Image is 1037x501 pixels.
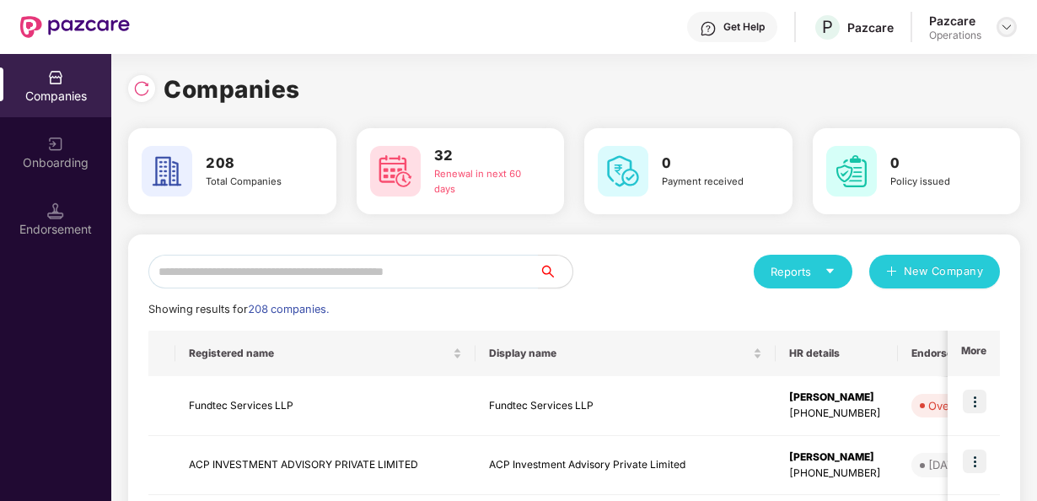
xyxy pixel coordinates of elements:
[911,347,1001,360] span: Endorsements
[904,263,984,280] span: New Company
[598,146,648,197] img: svg+xml;base64,PHN2ZyB4bWxucz0iaHR0cDovL3d3dy53My5vcmcvMjAwMC9zdmciIHdpZHRoPSI2MCIgaGVpZ2h0PSI2MC...
[776,331,898,376] th: HR details
[825,266,836,277] span: caret-down
[948,331,1000,376] th: More
[771,263,836,280] div: Reports
[928,456,964,473] div: [DATE]
[47,69,64,86] img: svg+xml;base64,PHN2ZyBpZD0iQ29tcGFuaWVzIiB4bWxucz0iaHR0cDovL3d3dy53My5vcmcvMjAwMC9zdmciIHdpZHRoPS...
[489,347,750,360] span: Display name
[133,80,150,97] img: svg+xml;base64,PHN2ZyBpZD0iUmVsb2FkLTMyeDMyIiB4bWxucz0iaHR0cDovL3d3dy53My5vcmcvMjAwMC9zdmciIHdpZH...
[248,303,329,315] span: 208 companies.
[476,436,776,496] td: ACP Investment Advisory Private Limited
[929,13,981,29] div: Pazcare
[164,71,300,108] h1: Companies
[20,16,130,38] img: New Pazcare Logo
[886,266,897,279] span: plus
[175,436,476,496] td: ACP INVESTMENT ADVISORY PRIVATE LIMITED
[476,331,776,376] th: Display name
[822,17,833,37] span: P
[538,265,572,278] span: search
[148,303,329,315] span: Showing results for
[189,347,449,360] span: Registered name
[434,167,534,197] div: Renewal in next 60 days
[963,450,986,473] img: icon
[789,406,884,422] div: [PHONE_NUMBER]
[890,153,990,175] h3: 0
[142,146,192,197] img: svg+xml;base64,PHN2ZyB4bWxucz0iaHR0cDovL3d3dy53My5vcmcvMjAwMC9zdmciIHdpZHRoPSI2MCIgaGVpZ2h0PSI2MC...
[789,466,884,482] div: [PHONE_NUMBER]
[928,397,1006,414] div: Overdue - 26d
[662,175,761,190] div: Payment received
[175,376,476,436] td: Fundtec Services LLP
[1000,20,1013,34] img: svg+xml;base64,PHN2ZyBpZD0iRHJvcGRvd24tMzJ4MzIiIHhtbG5zPSJodHRwOi8vd3d3LnczLm9yZy8yMDAwL3N2ZyIgd2...
[47,202,64,219] img: svg+xml;base64,PHN2ZyB3aWR0aD0iMTQuNSIgaGVpZ2h0PSIxNC41IiB2aWV3Qm94PSIwIDAgMTYgMTYiIGZpbGw9Im5vbm...
[700,20,717,37] img: svg+xml;base64,PHN2ZyBpZD0iSGVscC0zMngzMiIgeG1sbnM9Imh0dHA6Ly93d3cudzMub3JnLzIwMDAvc3ZnIiB3aWR0aD...
[662,153,761,175] h3: 0
[869,255,1000,288] button: plusNew Company
[789,450,884,466] div: [PERSON_NAME]
[206,153,305,175] h3: 208
[538,255,573,288] button: search
[826,146,877,197] img: svg+xml;base64,PHN2ZyB4bWxucz0iaHR0cDovL3d3dy53My5vcmcvMjAwMC9zdmciIHdpZHRoPSI2MCIgaGVpZ2h0PSI2MC...
[206,175,305,190] div: Total Companies
[890,175,990,190] div: Policy issued
[963,390,986,413] img: icon
[929,29,981,42] div: Operations
[370,146,421,197] img: svg+xml;base64,PHN2ZyB4bWxucz0iaHR0cDovL3d3dy53My5vcmcvMjAwMC9zdmciIHdpZHRoPSI2MCIgaGVpZ2h0PSI2MC...
[434,145,534,167] h3: 32
[175,331,476,376] th: Registered name
[847,19,894,35] div: Pazcare
[789,390,884,406] div: [PERSON_NAME]
[476,376,776,436] td: Fundtec Services LLP
[723,20,765,34] div: Get Help
[47,136,64,153] img: svg+xml;base64,PHN2ZyB3aWR0aD0iMjAiIGhlaWdodD0iMjAiIHZpZXdCb3g9IjAgMCAyMCAyMCIgZmlsbD0ibm9uZSIgeG...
